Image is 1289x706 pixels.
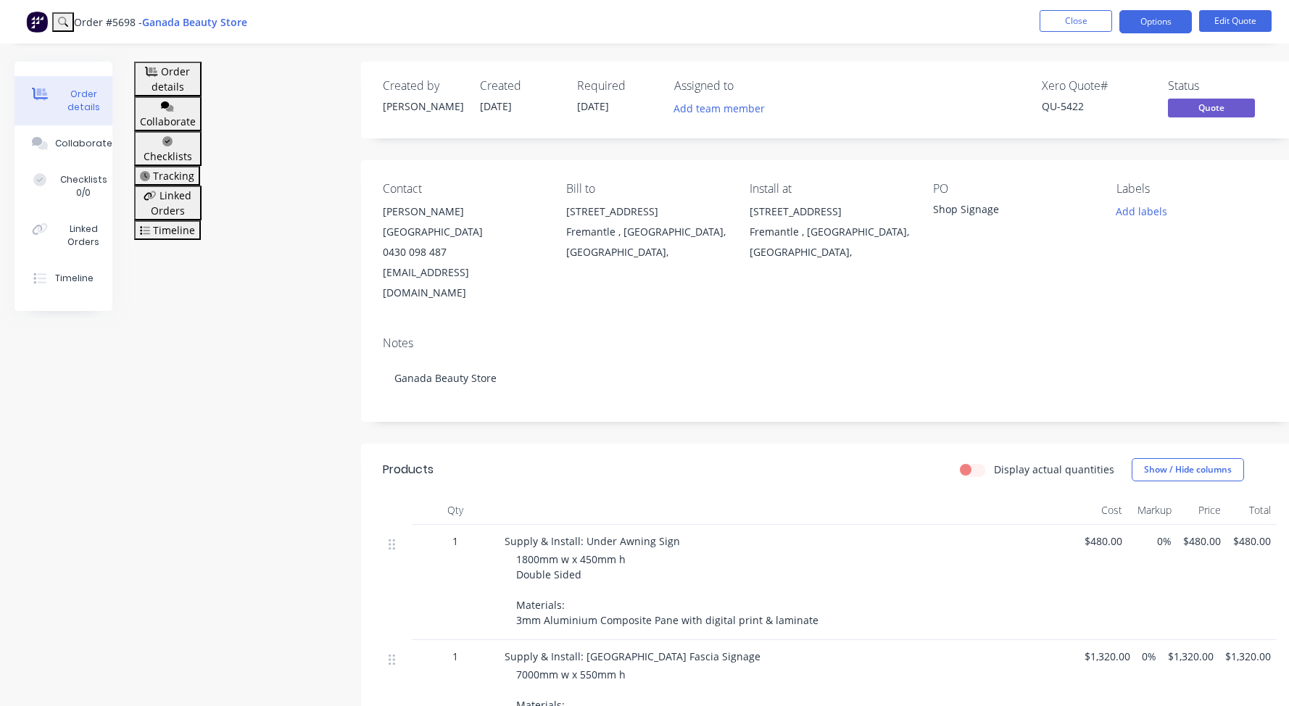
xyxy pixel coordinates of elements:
div: Checklists 0/0 [55,173,112,199]
button: Checklists 0/0 [14,162,112,211]
div: Price [1177,496,1227,525]
div: Bill to [566,182,726,196]
span: 1 [452,533,458,549]
div: Collaborate [55,137,112,150]
span: $1,320.00 [1225,649,1271,664]
span: Order #5698 - [74,15,142,29]
div: PO [933,182,1093,196]
span: $480.00 [1232,533,1270,549]
div: Shop Signage [933,202,1093,222]
button: Linked Orders [134,186,202,220]
span: $480.00 [1183,533,1221,549]
div: Labels [1116,182,1277,196]
div: Ganada Beauty Store [383,356,1277,400]
button: Close [1040,10,1112,32]
button: Add team member [666,99,772,118]
div: [STREET_ADDRESS] [566,202,726,222]
button: Add labels [1108,202,1174,221]
button: Timeline [14,260,112,296]
div: Products [383,461,434,478]
label: Display actual quantities [994,462,1114,477]
button: Order details [14,76,112,125]
div: Notes [383,336,1277,350]
div: Required [577,79,657,93]
div: 0430 098 487 [383,242,543,262]
div: Fremantle , [GEOGRAPHIC_DATA], [GEOGRAPHIC_DATA], [750,222,910,262]
div: Install at [750,182,910,196]
div: Contact [383,182,543,196]
div: Qty [412,496,499,525]
div: [PERSON_NAME] [383,99,463,114]
div: Created by [383,79,463,93]
div: Fremantle , [GEOGRAPHIC_DATA], [GEOGRAPHIC_DATA], [566,222,726,262]
span: $1,320.00 [1168,649,1214,664]
span: $480.00 [1085,533,1122,549]
span: Supply & Install: Under Awning Sign [505,534,680,548]
div: Status [1168,79,1277,93]
button: Linked Orders [14,211,112,260]
div: Cost [1079,496,1128,525]
div: [EMAIL_ADDRESS][DOMAIN_NAME] [383,262,543,303]
div: [STREET_ADDRESS]Fremantle , [GEOGRAPHIC_DATA], [GEOGRAPHIC_DATA], [750,202,910,262]
div: Timeline [55,272,94,285]
button: Show / Hide columns [1132,458,1244,481]
div: Created [480,79,560,93]
button: Collaborate [14,125,112,162]
div: Xero Quote # [1042,79,1151,93]
span: $1,320.00 [1085,649,1130,664]
button: Timeline [134,220,201,240]
button: Options [1119,10,1192,33]
span: [DATE] [480,99,512,113]
span: [DATE] [577,99,609,113]
div: [PERSON_NAME][GEOGRAPHIC_DATA]0430 098 487[EMAIL_ADDRESS][DOMAIN_NAME] [383,202,543,303]
div: Assigned to [674,79,819,93]
div: [STREET_ADDRESS]Fremantle , [GEOGRAPHIC_DATA], [GEOGRAPHIC_DATA], [566,202,726,262]
button: Add team member [674,99,773,118]
div: Order details [55,88,112,114]
div: Markup [1128,496,1177,525]
span: 1 [452,649,458,664]
span: 1800mm w x 450mm h Double Sided Materials: 3mm Aluminium Composite Pane with digital print & lami... [516,552,818,627]
div: Total [1227,496,1276,525]
button: Checklists [134,131,202,166]
span: Quote [1168,99,1255,117]
div: QU-5422 [1042,99,1151,114]
div: [PERSON_NAME][GEOGRAPHIC_DATA] [383,202,543,242]
a: Ganada Beauty Store [142,15,247,29]
button: Tracking [134,166,200,186]
button: Edit Quote [1199,10,1272,32]
button: Collaborate [134,96,202,131]
div: [STREET_ADDRESS] [750,202,910,222]
span: Supply & Install: [GEOGRAPHIC_DATA] Fascia Signage [505,649,760,663]
img: Factory [26,11,48,33]
button: Order details [134,62,202,96]
div: Linked Orders [55,223,112,249]
span: 0% [1142,649,1156,664]
span: 0% [1134,533,1172,549]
